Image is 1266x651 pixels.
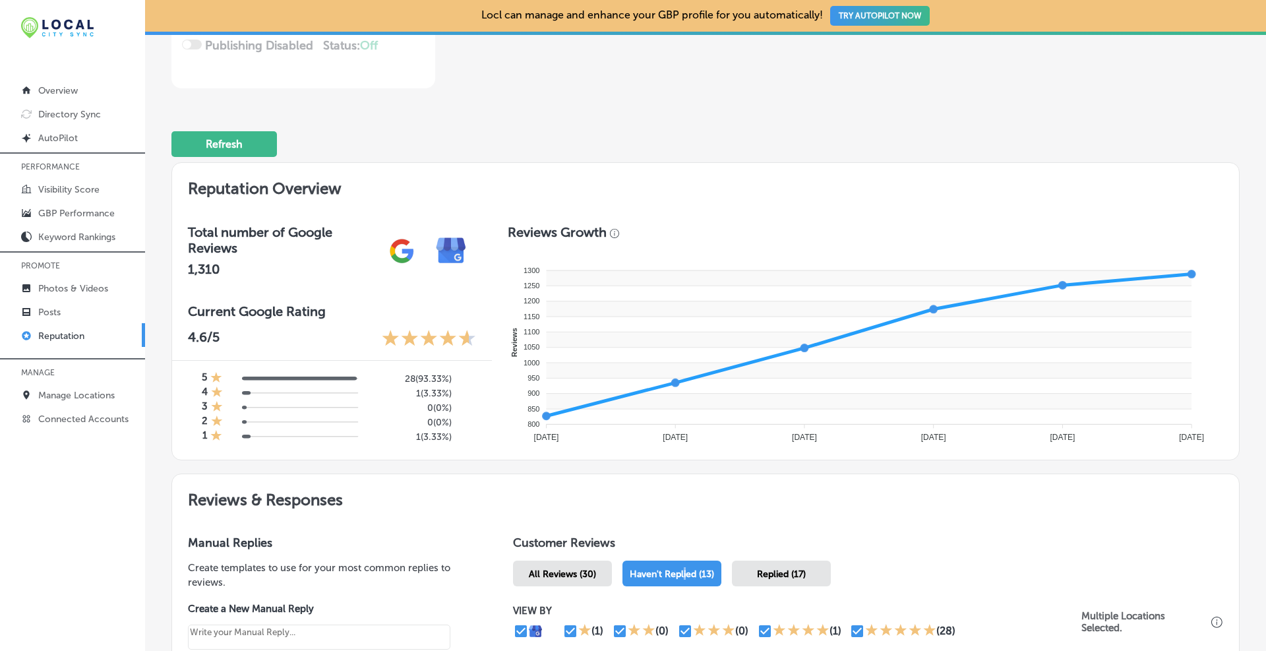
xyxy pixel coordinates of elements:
[528,374,540,382] tspan: 950
[38,232,115,243] p: Keyword Rankings
[528,389,540,397] tspan: 900
[529,569,596,580] span: All Reviews (30)
[578,623,591,639] div: 1 Star
[528,420,540,428] tspan: 800
[534,433,559,442] tspan: [DATE]
[211,415,223,429] div: 1 Star
[172,163,1239,208] h2: Reputation Overview
[524,266,539,274] tspan: 1300
[735,625,748,637] div: (0)
[172,474,1239,520] h2: Reviews & Responses
[524,313,539,321] tspan: 1150
[865,623,936,639] div: 5 Stars
[655,625,669,637] div: (0)
[773,623,829,639] div: 4 Stars
[1050,433,1075,442] tspan: [DATE]
[513,536,1223,555] h1: Customer Reviews
[528,405,540,413] tspan: 850
[591,625,603,637] div: (1)
[663,433,688,442] tspan: [DATE]
[211,386,223,400] div: 1 Star
[188,603,450,615] label: Create a New Manual Reply
[38,133,78,144] p: AutoPilot
[513,605,1081,617] p: VIEW BY
[524,343,539,351] tspan: 1050
[210,371,222,386] div: 1 Star
[210,429,222,444] div: 1 Star
[188,561,471,590] p: Create templates to use for your most common replies to reviews.
[369,373,452,385] h5: 28 ( 93.33% )
[202,371,207,386] h4: 5
[630,569,714,580] span: Haven't Replied (13)
[202,386,208,400] h4: 4
[38,390,115,401] p: Manage Locations
[936,625,955,637] div: (28)
[188,625,450,650] textarea: Create your Quick Reply
[757,569,806,580] span: Replied (17)
[38,330,84,342] p: Reputation
[377,226,427,276] img: gPZS+5FD6qPJAAAAABJRU5ErkJggg==
[38,184,100,195] p: Visibility Score
[510,328,518,357] text: Reviews
[21,17,94,38] img: 12321ecb-abad-46dd-be7f-2600e8d3409flocal-city-sync-logo-rectangle.png
[188,536,471,550] h3: Manual Replies
[188,261,377,277] h2: 1,310
[427,226,476,276] img: e7ababfa220611ac49bdb491a11684a6.png
[211,400,223,415] div: 1 Star
[693,623,735,639] div: 3 Stars
[508,224,607,240] h3: Reviews Growth
[188,224,377,256] h3: Total number of Google Reviews
[188,303,476,319] h3: Current Google Rating
[792,433,817,442] tspan: [DATE]
[524,282,539,290] tspan: 1250
[38,208,115,219] p: GBP Performance
[524,297,539,305] tspan: 1200
[628,623,655,639] div: 2 Stars
[38,85,78,96] p: Overview
[829,625,841,637] div: (1)
[830,6,930,26] button: TRY AUTOPILOT NOW
[1180,433,1205,442] tspan: [DATE]
[38,307,61,318] p: Posts
[1081,610,1208,634] p: Multiple Locations Selected.
[171,131,277,157] button: Refresh
[369,431,452,443] h5: 1 ( 3.33% )
[524,328,539,336] tspan: 1100
[921,433,946,442] tspan: [DATE]
[188,329,220,350] p: 4.6 /5
[524,359,539,367] tspan: 1000
[369,388,452,399] h5: 1 ( 3.33% )
[382,329,476,350] div: 4.6 Stars
[202,429,207,444] h4: 1
[38,109,101,120] p: Directory Sync
[38,283,108,294] p: Photos & Videos
[369,402,452,414] h5: 0 ( 0% )
[202,400,208,415] h4: 3
[369,417,452,428] h5: 0 ( 0% )
[38,414,129,425] p: Connected Accounts
[202,415,208,429] h4: 2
